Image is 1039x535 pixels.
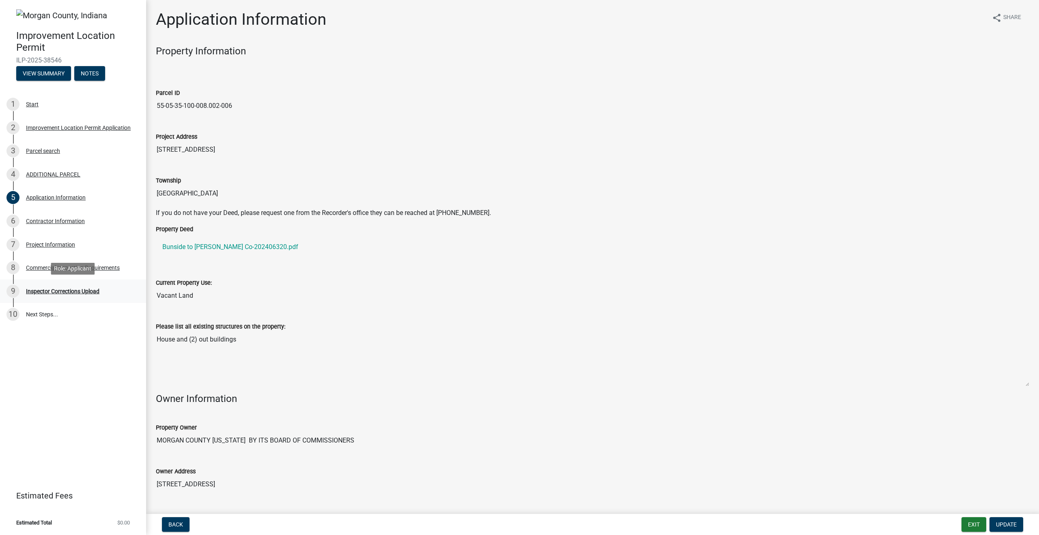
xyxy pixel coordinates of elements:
div: Project Information [26,242,75,247]
wm-modal-confirm: Notes [74,71,105,77]
div: ADDITIONAL PARCEL [26,172,80,177]
button: Update [989,517,1023,532]
label: Township [156,178,181,184]
div: 2 [6,121,19,134]
span: Update [996,521,1017,528]
div: 10 [6,308,19,321]
div: Parcel search [26,148,60,154]
div: Commercial Inspection Requirements [26,265,120,271]
div: 9 [6,285,19,298]
label: Owner Address [156,469,196,475]
div: Improvement Location Permit Application [26,125,131,131]
i: share [992,13,1002,23]
div: 8 [6,261,19,274]
label: Project Address [156,134,197,140]
h4: Property Information [156,45,1029,57]
button: Exit [961,517,986,532]
label: Property Deed [156,227,193,232]
div: 5 [6,191,19,204]
button: shareShare [985,10,1028,26]
div: Application Information [26,195,86,200]
h1: Application Information [156,10,326,29]
h4: Improvement Location Permit [16,30,140,54]
img: Morgan County, Indiana [16,9,107,21]
div: Role: Applicant [51,263,95,275]
label: Current Property Use: [156,280,212,286]
button: Back [162,517,190,532]
label: Please list all existing structures on the property: [156,324,285,330]
div: 7 [6,238,19,251]
span: Back [168,521,183,528]
textarea: House and (2) out buildings [156,331,1029,387]
a: Bunside to [PERSON_NAME] Co-202406320.pdf [156,237,1029,257]
div: Contractor Information [26,218,85,224]
p: If you do not have your Deed, please request one from the Recorder's office they can be reached a... [156,208,1029,218]
div: Inspector Corrections Upload [26,288,99,294]
div: 3 [6,144,19,157]
div: 4 [6,168,19,181]
span: $0.00 [117,520,130,525]
span: Estimated Total [16,520,52,525]
button: View Summary [16,66,71,81]
h4: Owner Information [156,393,1029,405]
label: Property Owner [156,425,197,431]
wm-modal-confirm: Summary [16,71,71,77]
div: 6 [6,215,19,228]
span: Share [1003,13,1021,23]
div: Start [26,101,39,107]
span: ILP-2025-38546 [16,56,130,64]
a: Estimated Fees [6,488,133,504]
div: 1 [6,98,19,111]
label: Parcel ID [156,90,180,96]
button: Notes [74,66,105,81]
